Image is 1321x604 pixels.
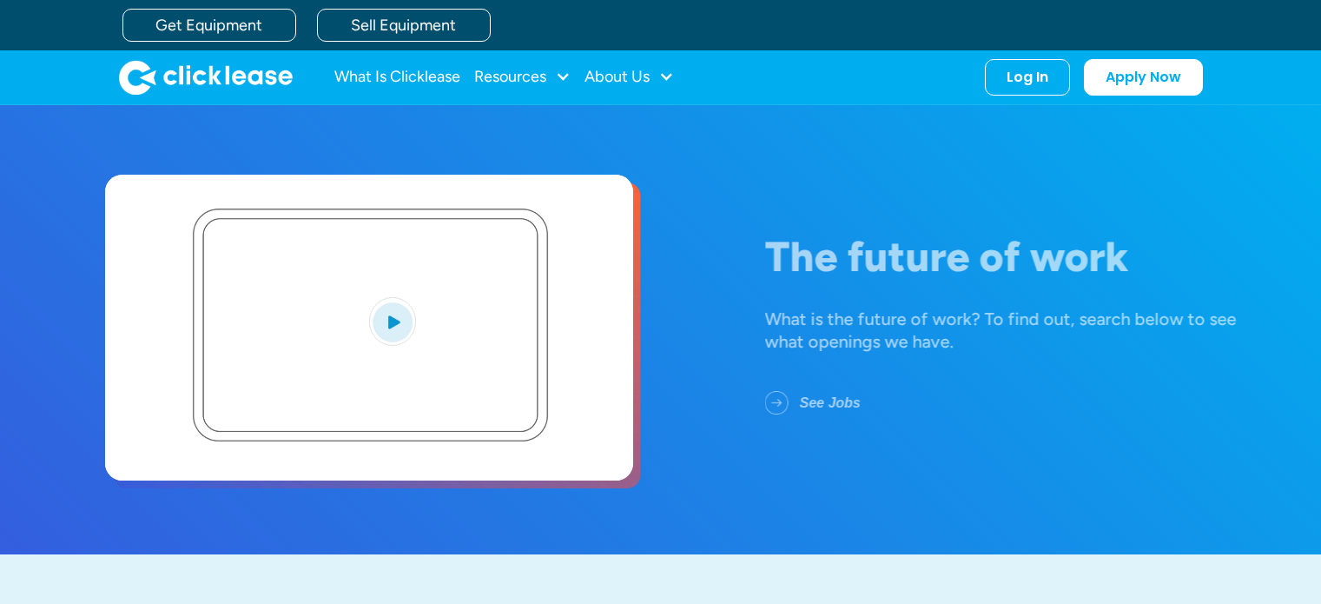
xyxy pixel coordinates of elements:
div: What is the future of work? To find out, search below to see what openings we have. [764,308,1278,353]
a: Apply Now [1084,59,1203,96]
a: home [119,60,293,95]
a: See Jobs [764,381,888,426]
a: open lightbox [105,175,633,481]
img: Clicklease logo [119,60,293,95]
a: What Is Clicklease [334,60,460,95]
img: Blue play button logo on a light blue circular background [369,297,416,346]
div: Log In [1007,69,1048,86]
a: Sell Equipment [317,9,491,42]
h1: The future of work [764,234,1278,280]
div: About Us [585,60,674,95]
div: Resources [474,60,571,95]
a: Get Equipment [122,9,296,42]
